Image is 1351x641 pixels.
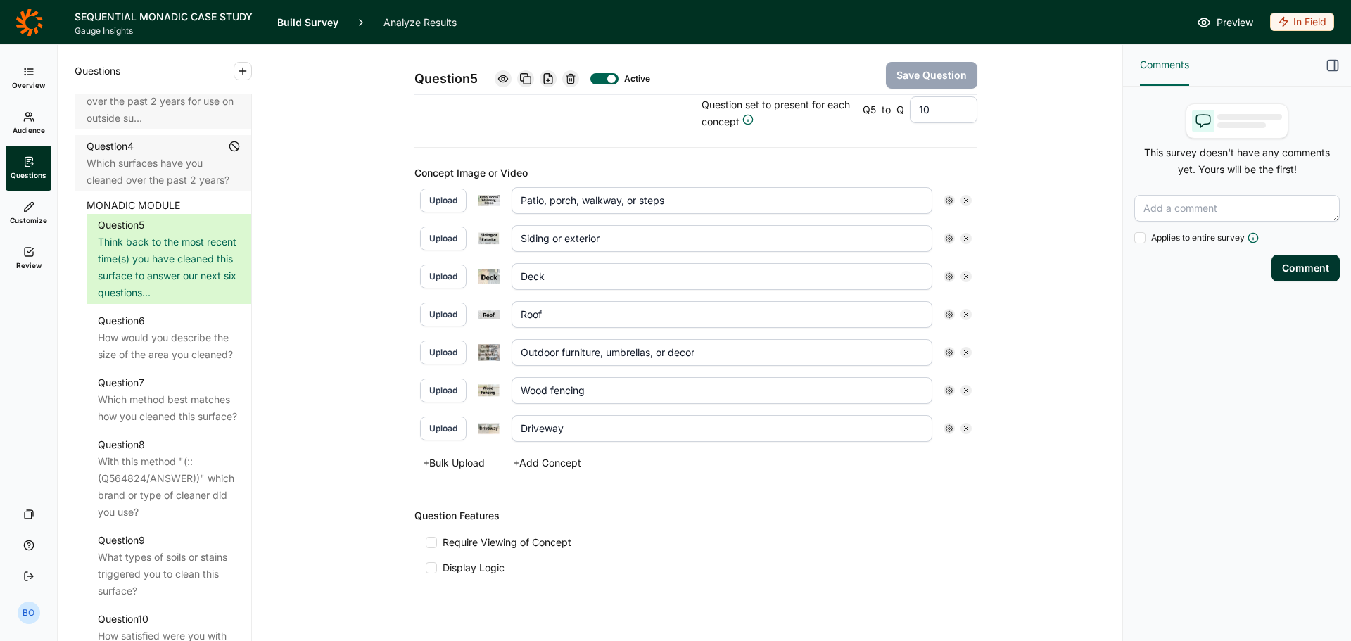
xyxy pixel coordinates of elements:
a: Question5Think back to the most recent time(s) you have cleaned this surface to answer our next s... [87,214,251,304]
span: Customize [10,215,47,225]
button: +Bulk Upload [414,453,493,473]
div: Remove [960,271,972,282]
div: With this method "(::(Q564824/ANSWER))" which brand or type of cleaner did you use? [98,453,240,521]
button: Save Question [886,62,977,89]
img: ds7ev4z6taszstkwrxhh.png [478,344,500,361]
span: Audience [13,125,45,135]
span: Question 5 [414,69,478,89]
button: In Field [1270,13,1334,32]
div: Remove [960,195,972,206]
span: Q [896,101,904,118]
div: Settings [944,309,955,320]
div: Question 10 [98,611,148,628]
span: Review [16,260,42,270]
img: pkjesln3zecjcxko7p2h.png [478,422,500,434]
div: Question 6 [98,312,145,329]
div: Remove [960,385,972,396]
a: Customize [6,191,51,236]
div: Question 4 [87,138,134,155]
button: +Add Concept [505,453,590,473]
span: Require Viewing of Concept [437,535,571,550]
div: Question 5 [98,217,144,234]
img: lrocep86ngk2gnhekuam.png [478,310,500,320]
div: Remove [960,423,972,434]
img: ofaj9jmikov1xyoq7spm.png [478,195,500,207]
p: This survey doesn't have any comments yet. Yours will be the first! [1134,144,1340,178]
div: Remove [960,309,972,320]
span: Display Logic [443,561,505,575]
button: Comment [1271,255,1340,281]
span: Questions [75,63,120,80]
a: Question9What types of soils or stains triggered you to clean this surface? [87,529,251,602]
button: Comments [1140,45,1189,86]
a: Review [6,236,51,281]
input: Concept Name... [512,187,932,214]
button: Upload [420,379,467,402]
span: Preview [1217,14,1253,31]
div: Settings [944,347,955,358]
img: phmetohv4y39qbfnhlw7.png [478,384,500,397]
div: Think back to the most recent time(s) you have cleaned this surface to answer our next six questi... [98,234,240,301]
button: Upload [420,303,467,326]
div: Settings [944,195,955,206]
div: Settings [944,233,955,244]
div: Settings [944,423,955,434]
span: Comments [1140,56,1189,73]
button: Upload [420,341,467,364]
img: zotm3vqp7medc8ajaj7s.png [478,232,500,245]
span: Q 5 [863,101,876,118]
div: In Field [1270,13,1334,31]
input: Concept Name... [512,415,932,442]
div: Remove [960,347,972,358]
div: What types of soils or stains triggered you to clean this surface? [98,549,240,599]
span: Overview [12,80,45,90]
div: Question 8 [98,436,145,453]
span: Applies to entire survey [1151,232,1245,243]
input: Concept Name... [512,339,932,366]
a: Preview [1197,14,1253,31]
div: Settings [944,385,955,396]
input: Concept Name... [512,225,932,252]
div: Which surfaces have you cleaned over the past 2 years? [87,155,240,189]
a: Question8With this method "(::(Q564824/ANSWER))" which brand or type of cleaner did you use? [87,433,251,523]
input: Concept Name... [512,263,932,290]
button: Upload [420,189,467,212]
div: Question Features [414,507,977,524]
div: Active [624,73,647,84]
span: MONADIC MODULE [87,197,180,214]
span: Questions [11,170,46,180]
div: Concept Image or Video [414,165,977,182]
input: Concept Name... [512,301,932,328]
input: Concept Name... [512,377,932,404]
img: zvvmyigeh0kbbhswgkwg.png [478,269,500,284]
div: Question 7 [98,374,144,391]
button: Upload [420,227,467,250]
label: Question set to present for each concept [702,96,851,130]
a: Audience [6,101,51,146]
span: Gauge Insights [75,25,260,37]
a: Question6How would you describe the size of the area you cleaned? [87,310,251,366]
div: Settings [944,271,955,282]
a: Question4Which surfaces have you cleaned over the past 2 years? [75,135,251,191]
a: Question7Which method best matches how you cleaned this surface? [87,372,251,428]
a: Questions [6,146,51,191]
div: Delete [562,70,579,87]
a: Overview [6,56,51,101]
div: Remove [960,233,972,244]
div: Question 9 [98,532,145,549]
span: to [882,101,891,118]
div: BO [18,602,40,624]
h1: SEQUENTIAL MONADIC CASE STUDY [75,8,260,25]
div: How would you describe the size of the area you cleaned? [98,329,240,363]
div: Which method best matches how you cleaned this surface? [98,391,240,425]
button: Upload [420,265,467,288]
button: Upload [420,417,467,440]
